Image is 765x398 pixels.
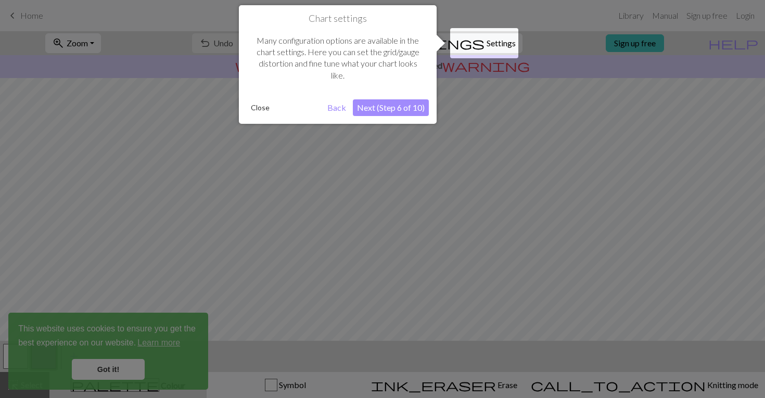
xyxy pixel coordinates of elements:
h1: Chart settings [247,13,429,24]
div: Many configuration options are available in the chart settings. Here you can set the grid/gauge d... [247,24,429,92]
button: Next (Step 6 of 10) [353,99,429,116]
button: Close [247,100,274,115]
div: Chart settings [239,5,437,124]
button: Back [323,99,350,116]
